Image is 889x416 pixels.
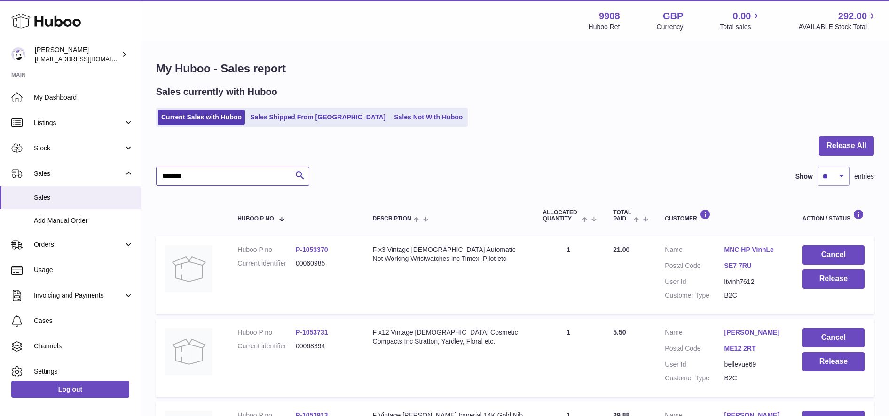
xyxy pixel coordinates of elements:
dt: Name [665,328,724,339]
span: ALLOCATED Quantity [543,210,580,222]
dt: Postal Code [665,261,724,273]
dt: Name [665,245,724,257]
div: Currency [657,23,684,31]
span: Add Manual Order [34,216,134,225]
a: [PERSON_NAME] [724,328,784,337]
span: 21.00 [613,246,629,253]
a: ME12 2RT [724,344,784,353]
span: Description [373,216,411,222]
span: Usage [34,266,134,275]
span: Huboo P no [237,216,274,222]
span: AVAILABLE Stock Total [798,23,878,31]
h2: Sales currently with Huboo [156,86,277,98]
dt: Postal Code [665,344,724,355]
span: Orders [34,240,124,249]
dt: Huboo P no [237,245,296,254]
td: 1 [534,319,604,397]
span: Sales [34,169,124,178]
span: entries [854,172,874,181]
span: 292.00 [838,10,867,23]
div: Huboo Ref [589,23,620,31]
dt: Customer Type [665,291,724,300]
span: Sales [34,193,134,202]
label: Show [795,172,813,181]
a: Current Sales with Huboo [158,110,245,125]
dt: Customer Type [665,374,724,383]
dt: User Id [665,360,724,369]
dt: Huboo P no [237,328,296,337]
h1: My Huboo - Sales report [156,61,874,76]
dd: B2C [724,374,784,383]
span: Channels [34,342,134,351]
div: F x3 Vintage [DEMOGRAPHIC_DATA] Automatic Not Working Wristwatches inc Timex, Pilot etc [373,245,524,263]
div: F x12 Vintage [DEMOGRAPHIC_DATA] Cosmetic Compacts Inc Stratton, Yardley, Floral etc. [373,328,524,346]
dd: ltvinh7612 [724,277,784,286]
dd: bellevue69 [724,360,784,369]
span: Settings [34,367,134,376]
strong: GBP [663,10,683,23]
button: Release [802,269,865,289]
span: Total paid [613,210,631,222]
button: Cancel [802,328,865,347]
a: P-1053370 [296,246,328,253]
a: Log out [11,381,129,398]
strong: 9908 [599,10,620,23]
div: [PERSON_NAME] [35,46,119,63]
dt: User Id [665,277,724,286]
a: Sales Shipped From [GEOGRAPHIC_DATA] [247,110,389,125]
span: [EMAIL_ADDRESS][DOMAIN_NAME] [35,55,138,63]
img: tbcollectables@hotmail.co.uk [11,47,25,62]
button: Release [802,352,865,371]
span: My Dashboard [34,93,134,102]
span: Invoicing and Payments [34,291,124,300]
a: 292.00 AVAILABLE Stock Total [798,10,878,31]
a: P-1053731 [296,329,328,336]
button: Release All [819,136,874,156]
a: Sales Not With Huboo [391,110,466,125]
div: Action / Status [802,209,865,222]
span: 5.50 [613,329,626,336]
dd: B2C [724,291,784,300]
span: Total sales [720,23,762,31]
dd: 00060985 [296,259,354,268]
div: Customer [665,209,784,222]
dt: Current identifier [237,259,296,268]
span: Stock [34,144,124,153]
span: Cases [34,316,134,325]
a: SE7 7RU [724,261,784,270]
a: MNC HP VinhLe [724,245,784,254]
td: 1 [534,236,604,314]
dt: Current identifier [237,342,296,351]
dd: 00068394 [296,342,354,351]
button: Cancel [802,245,865,265]
span: 0.00 [733,10,751,23]
span: Listings [34,118,124,127]
img: no-photo.jpg [165,328,212,375]
img: no-photo.jpg [165,245,212,292]
a: 0.00 Total sales [720,10,762,31]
